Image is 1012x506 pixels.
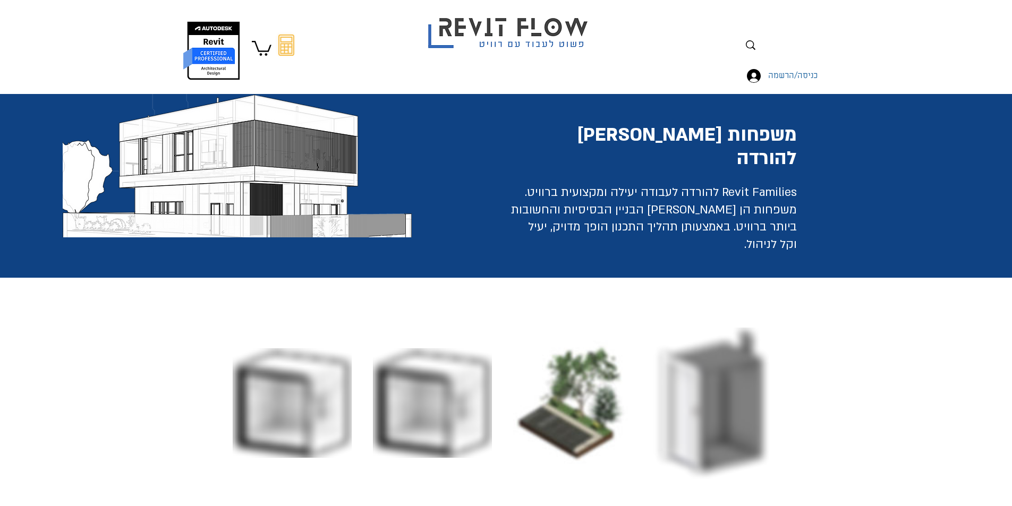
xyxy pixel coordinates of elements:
svg: מחשבון מעבר מאוטוקאד לרוויט [278,35,294,56]
span: משפחות [PERSON_NAME] להורדה [577,122,797,171]
img: Revit flow logo פשוט לעבוד עם רוויט [418,2,601,51]
img: autodesk certified professional in revit for architectural design יונתן אלדד [182,21,241,80]
span: כניסה/הרשמה [764,69,821,83]
span: Revit Families להורדה לעבודה יעילה ומקצועית ברוויט. [525,184,797,200]
button: כניסה/הרשמה [739,66,787,86]
img: שרטוט רוויט יונתן אלדד [63,94,412,237]
span: משפחות הן [PERSON_NAME] הבניין הבסיסיות והחשובות ביותר ברוויט. באמצעותן תהליך התכנון הופך מדויק, ... [511,202,797,252]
